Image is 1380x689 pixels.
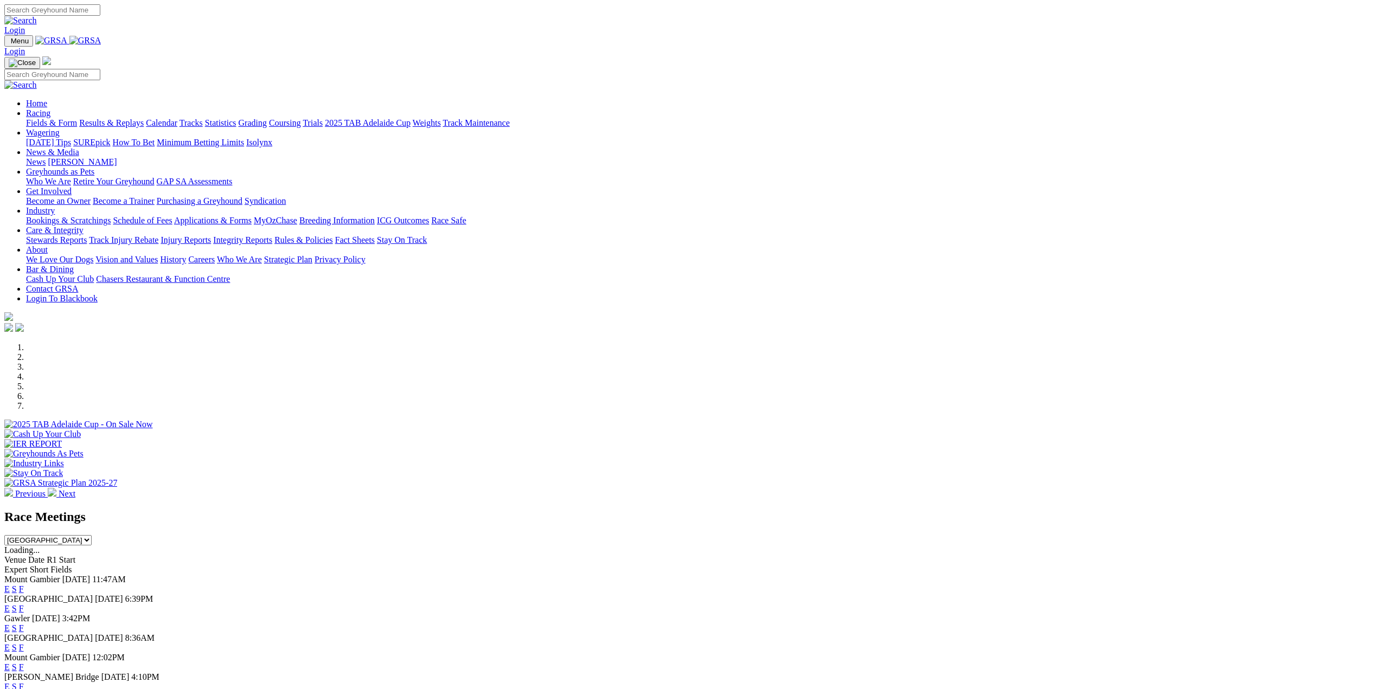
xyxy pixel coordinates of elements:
[15,323,24,332] img: twitter.svg
[4,429,81,439] img: Cash Up Your Club
[26,177,71,186] a: Who We Are
[26,196,1376,206] div: Get Involved
[26,138,71,147] a: [DATE] Tips
[274,235,333,244] a: Rules & Policies
[26,177,1376,186] div: Greyhounds as Pets
[19,584,24,594] a: F
[4,662,10,672] a: E
[26,118,1376,128] div: Racing
[12,604,17,613] a: S
[125,633,155,642] span: 8:36AM
[113,138,155,147] a: How To Bet
[303,118,323,127] a: Trials
[443,118,510,127] a: Track Maintenance
[26,186,72,196] a: Get Involved
[101,672,130,681] span: [DATE]
[48,489,75,498] a: Next
[26,157,46,166] a: News
[48,157,117,166] a: [PERSON_NAME]
[377,235,427,244] a: Stay On Track
[26,235,1376,245] div: Care & Integrity
[4,565,28,574] span: Expert
[4,80,37,90] img: Search
[146,118,177,127] a: Calendar
[4,545,40,555] span: Loading...
[113,216,172,225] a: Schedule of Fees
[157,138,244,147] a: Minimum Betting Limits
[79,118,144,127] a: Results & Replays
[11,37,29,45] span: Menu
[59,489,75,498] span: Next
[4,449,84,459] img: Greyhounds As Pets
[188,255,215,264] a: Careers
[4,323,13,332] img: facebook.svg
[47,555,75,564] span: R1 Start
[19,643,24,652] a: F
[62,575,91,584] span: [DATE]
[35,36,67,46] img: GRSA
[12,643,17,652] a: S
[26,255,1376,265] div: About
[42,56,51,65] img: logo-grsa-white.png
[4,16,37,25] img: Search
[26,274,94,284] a: Cash Up Your Club
[19,662,24,672] a: F
[89,235,158,244] a: Track Injury Rebate
[95,633,123,642] span: [DATE]
[95,594,123,603] span: [DATE]
[12,662,17,672] a: S
[26,284,78,293] a: Contact GRSA
[299,216,375,225] a: Breeding Information
[213,235,272,244] a: Integrity Reports
[26,99,47,108] a: Home
[4,488,13,497] img: chevron-left-pager-white.svg
[26,216,111,225] a: Bookings & Scratchings
[4,468,63,478] img: Stay On Track
[157,196,242,205] a: Purchasing a Greyhound
[4,584,10,594] a: E
[413,118,441,127] a: Weights
[269,118,301,127] a: Coursing
[239,118,267,127] a: Grading
[174,216,252,225] a: Applications & Forms
[4,478,117,488] img: GRSA Strategic Plan 2025-27
[30,565,49,574] span: Short
[314,255,365,264] a: Privacy Policy
[217,255,262,264] a: Who We Are
[264,255,312,264] a: Strategic Plan
[26,108,50,118] a: Racing
[26,157,1376,167] div: News & Media
[4,489,48,498] a: Previous
[26,138,1376,147] div: Wagering
[131,672,159,681] span: 4:10PM
[4,633,93,642] span: [GEOGRAPHIC_DATA]
[93,196,155,205] a: Become a Trainer
[96,274,230,284] a: Chasers Restaurant & Function Centre
[9,59,36,67] img: Close
[4,459,64,468] img: Industry Links
[15,489,46,498] span: Previous
[73,138,110,147] a: SUREpick
[62,614,91,623] span: 3:42PM
[26,118,77,127] a: Fields & Form
[4,510,1376,524] h2: Race Meetings
[26,216,1376,226] div: Industry
[26,265,74,274] a: Bar & Dining
[26,235,87,244] a: Stewards Reports
[431,216,466,225] a: Race Safe
[26,147,79,157] a: News & Media
[26,274,1376,284] div: Bar & Dining
[26,206,55,215] a: Industry
[12,623,17,633] a: S
[160,255,186,264] a: History
[125,594,153,603] span: 6:39PM
[48,488,56,497] img: chevron-right-pager-white.svg
[12,584,17,594] a: S
[4,69,100,80] input: Search
[161,235,211,244] a: Injury Reports
[4,35,33,47] button: Toggle navigation
[4,4,100,16] input: Search
[4,643,10,652] a: E
[50,565,72,574] span: Fields
[62,653,91,662] span: [DATE]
